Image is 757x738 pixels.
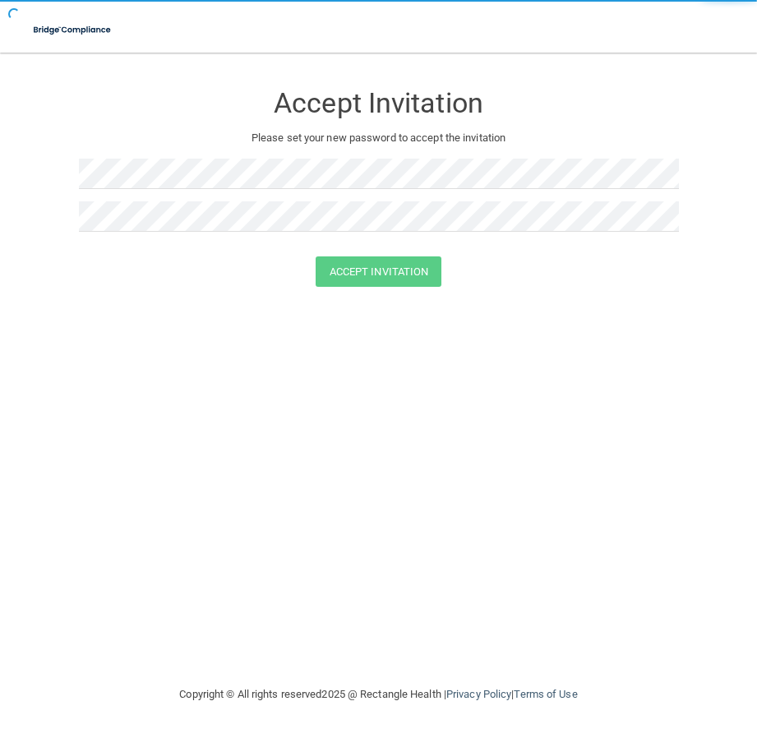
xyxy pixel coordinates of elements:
[79,88,679,118] h3: Accept Invitation
[446,688,511,700] a: Privacy Policy
[25,13,121,47] img: bridge_compliance_login_screen.278c3ca4.svg
[91,128,667,148] p: Please set your new password to accept the invitation
[316,256,442,287] button: Accept Invitation
[514,688,577,700] a: Terms of Use
[79,668,679,721] div: Copyright © All rights reserved 2025 @ Rectangle Health | |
